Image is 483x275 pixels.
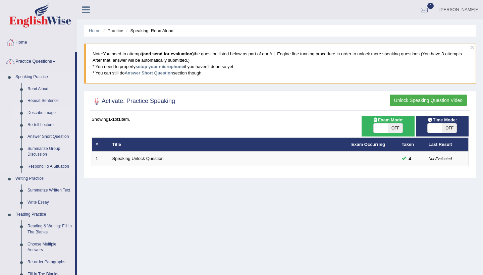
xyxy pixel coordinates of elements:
a: Home [89,28,101,33]
a: Practice Questions [0,52,75,69]
a: Answer Short Question [24,131,75,143]
span: OFF [442,123,457,133]
li: Speaking: Read Aloud [124,27,173,34]
div: Showing of item. [92,116,469,122]
span: You can still take this question [406,155,414,162]
a: Reading Practice [12,209,75,221]
a: Summarize Group Discussion [24,143,75,161]
h2: Activate: Practice Speaking [92,96,175,106]
span: 0 [427,3,434,9]
a: Answer Short Question [124,70,173,75]
a: Respond To A Situation [24,161,75,173]
b: 1 [118,117,121,122]
th: # [92,137,109,152]
td: 1 [92,152,109,166]
small: Not Evaluated [429,157,452,161]
a: Repeat Sentence [24,95,75,107]
a: Reading & Writing: Fill In The Blanks [24,220,75,238]
button: × [470,44,474,51]
a: Home [0,33,77,50]
a: Exam Occurring [352,142,385,147]
a: Write Essay [24,197,75,209]
div: Show exams occurring in exams [362,116,414,136]
a: Choose Multiple Answers [24,238,75,256]
a: Writing Practice [12,173,75,185]
a: Speaking Practice [12,71,75,83]
a: Describe Image [24,107,75,119]
a: setup your microphone [136,64,184,69]
span: OFF [388,123,402,133]
a: Speaking Unlock Question [112,156,164,161]
th: Last Result [425,137,469,152]
th: Title [109,137,348,152]
b: 1-1 [108,117,115,122]
span: Note: [93,51,103,56]
th: Taken [398,137,425,152]
li: Practice [102,27,123,34]
button: Unlock Speaking Question Video [390,95,467,106]
blockquote: You need to attempt the question listed below as part of our A.I. Engine fine tunning procedure i... [84,44,476,83]
a: Summarize Written Text [24,184,75,197]
a: Read Aloud [24,83,75,95]
span: Time Mode: [425,116,460,123]
b: (and send for evaluation) [142,51,194,56]
a: Re-tell Lecture [24,119,75,131]
span: Exam Mode: [370,116,406,123]
a: Re-order Paragraphs [24,256,75,268]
